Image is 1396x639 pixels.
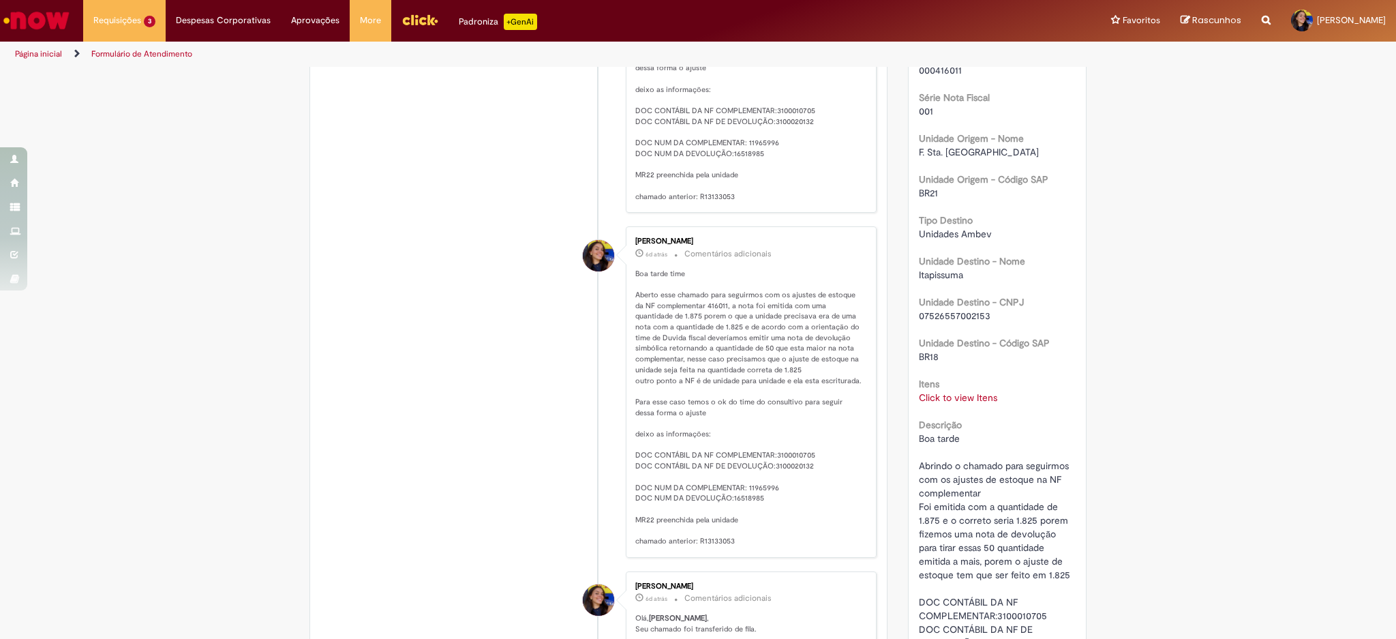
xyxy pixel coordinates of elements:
a: Click to view Itens [919,391,997,404]
b: Unidade Origem - Nome [919,132,1024,145]
div: Padroniza [459,14,537,30]
a: Formulário de Atendimento [91,48,192,59]
span: 000416011 [919,64,962,76]
span: Itapissuma [919,269,963,281]
div: [PERSON_NAME] [635,582,862,591]
b: Unidade Destino - Nome [919,255,1025,267]
span: Unidades Ambev [919,228,992,240]
span: [PERSON_NAME] [1317,14,1386,26]
span: Requisições [93,14,141,27]
div: Barbara Luiza de Oliveira Ferreira [583,240,614,271]
small: Comentários adicionais [684,593,772,604]
b: Unidade Destino - CNPJ [919,296,1024,308]
b: Unidade Origem - Código SAP [919,173,1048,185]
a: Página inicial [15,48,62,59]
span: Favoritos [1123,14,1160,27]
b: Unidade Destino - Código SAP [919,337,1050,349]
div: [PERSON_NAME] [635,237,862,246]
img: ServiceNow [1,7,72,34]
time: 22/08/2025 14:26:54 [646,595,667,603]
span: Aprovações [291,14,339,27]
span: 07526557002153 [919,310,990,322]
span: BR21 [919,187,938,199]
div: Barbara Luiza de Oliveira Ferreira [583,584,614,616]
b: [PERSON_NAME] [649,613,707,623]
time: 22/08/2025 14:26:54 [646,250,667,258]
a: Rascunhos [1181,14,1241,27]
img: click_logo_yellow_360x200.png [401,10,438,30]
small: Comentários adicionais [684,248,772,260]
span: 6d atrás [646,595,667,603]
span: 6d atrás [646,250,667,258]
b: Tipo Destino [919,214,973,226]
span: More [360,14,381,27]
p: +GenAi [504,14,537,30]
span: BR18 [919,351,939,363]
b: Itens [919,378,939,390]
span: 3 [144,16,155,27]
b: Descrição [919,419,962,431]
span: Despesas Corporativas [176,14,271,27]
span: F. Sta. [GEOGRAPHIC_DATA] [919,146,1039,158]
b: Série Nota Fiscal [919,91,990,104]
span: Rascunhos [1192,14,1241,27]
ul: Trilhas de página [10,42,920,67]
span: 001 [919,105,933,117]
p: Boa tarde time Aberto esse chamado para seguirmos com os ajustes de estoque da NF complementar 41... [635,269,862,547]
